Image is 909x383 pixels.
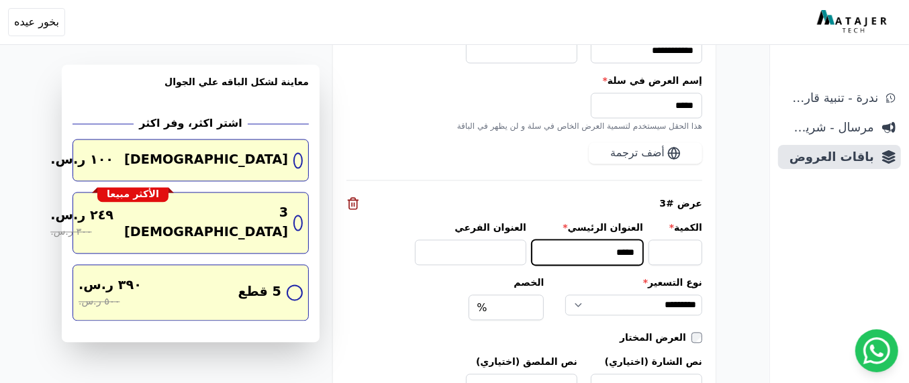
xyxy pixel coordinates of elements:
[466,355,577,368] label: نص الملصق (اختياري)
[124,203,288,242] span: 3 [DEMOGRAPHIC_DATA]
[565,276,702,289] label: نوع التسعير
[477,300,487,316] span: %
[97,187,169,202] div: الأكثر مبيعا
[415,221,526,234] label: العنوان الفرعي
[469,276,544,289] label: الخصم
[591,355,702,368] label: نص الشارة (اختياري)
[50,206,113,225] span: ٢٤٩ ر.س.
[346,121,702,131] div: هذا الحقل سيستخدم لتسمية العرض الخاص في سلة و لن يظهر في الباقة
[238,282,281,302] span: 5 قطع
[79,276,142,295] span: ٣٩٠ ر.س.
[14,14,59,30] span: بخور عيده
[610,145,665,161] span: أضف ترجمة
[532,221,643,234] label: العنوان الرئيسي
[620,331,691,344] label: العرض المختار
[589,142,702,164] button: أضف ترجمة
[8,8,65,36] button: بخور عيده
[346,197,702,210] div: عرض #3
[134,115,247,131] h2: اشتر اكثر، وفر اكثر
[783,89,878,107] span: ندرة - تنبية قارب علي النفاذ
[346,74,702,87] label: إسم العرض في سلة
[817,10,890,34] img: MatajerTech Logo
[50,225,91,239] span: ٣٠٠ ر.س.
[649,221,702,234] label: الكمية
[783,148,874,166] span: باقات العروض
[73,75,309,105] h3: معاينة لشكل الباقه علي الجوال
[79,294,119,309] span: ٥٠٠ ر.س.
[783,118,874,137] span: مرسال - شريط دعاية
[50,150,113,170] span: ١٠٠ ر.س.
[124,150,288,170] span: [DEMOGRAPHIC_DATA]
